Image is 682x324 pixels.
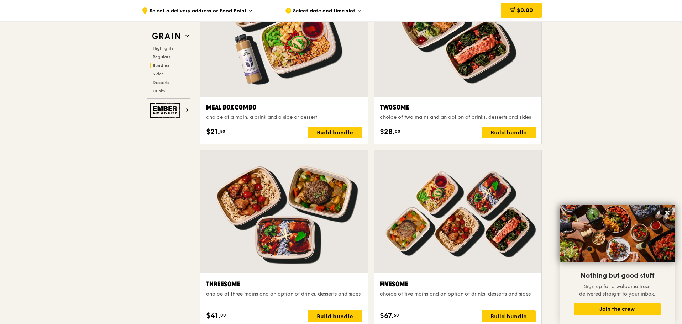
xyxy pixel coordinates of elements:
[579,283,655,297] span: Sign up for a welcome treat delivered straight to your inbox.
[153,80,169,85] span: Desserts
[153,54,170,59] span: Regulars
[574,303,661,315] button: Join the crew
[482,127,536,138] div: Build bundle
[220,128,225,134] span: 50
[153,89,165,94] span: Drinks
[560,205,675,262] img: DSC07876-Edit02-Large.jpeg
[206,279,362,289] div: Threesome
[293,7,355,15] span: Select date and time slot
[517,7,533,14] span: $0.00
[380,127,395,137] span: $28.
[206,127,220,137] span: $21.
[153,63,169,68] span: Bundles
[482,310,536,322] div: Build bundle
[206,114,362,121] div: choice of a main, a drink and a side or dessert
[150,103,183,118] img: Ember Smokery web logo
[380,279,536,289] div: Fivesome
[380,291,536,298] div: choice of five mains and an option of drinks, desserts and sides
[394,312,399,318] span: 50
[149,7,247,15] span: Select a delivery address or Food Point
[380,114,536,121] div: choice of two mains and an option of drinks, desserts and sides
[153,46,173,51] span: Highlights
[380,102,536,112] div: Twosome
[220,312,226,318] span: 00
[662,207,673,218] button: Close
[206,291,362,298] div: choice of three mains and an option of drinks, desserts and sides
[153,71,163,76] span: Sides
[580,271,654,280] span: Nothing but good stuff
[150,30,183,43] img: Grain web logo
[308,127,362,138] div: Build bundle
[206,102,362,112] div: Meal Box Combo
[380,310,394,321] span: $67.
[308,310,362,322] div: Build bundle
[206,310,220,321] span: $41.
[395,128,400,134] span: 00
